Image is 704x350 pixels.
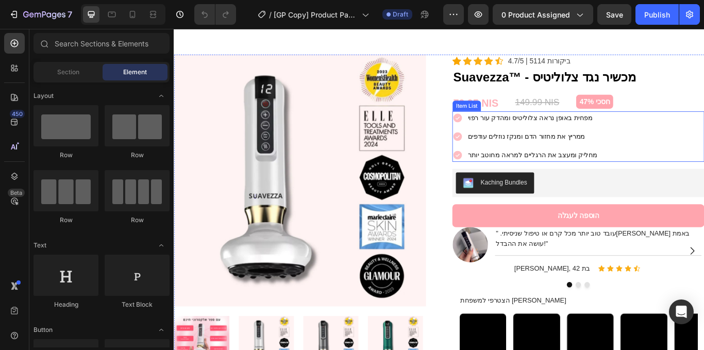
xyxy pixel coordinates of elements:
div: Publish [644,9,670,20]
span: Button [33,325,53,335]
a: Suavezza™ - מכשיר נגד צלוליטיס [325,45,618,69]
button: 7 [4,4,77,25]
span: Toggle open [153,322,170,338]
input: Search Sections & Elements [33,33,170,54]
p: "עובד טוב יותר מכל קרם או טיפול שניסיתי. ‏[PERSON_NAME] באמת עושה את ההבדל!" [375,232,614,257]
span: Draft [393,10,408,19]
p: 7 [68,8,72,21]
span: 0 product assigned [501,9,570,20]
p: מחליק ומעצב את הרגליים למראה מחוטב יותר [343,141,494,154]
span: Toggle open [153,88,170,104]
p: ממריץ את מחזור הדם ומנקז נוזלים עודפים [343,120,494,132]
div: Row [105,151,170,160]
button: Dot [458,295,464,302]
span: Layout [33,91,54,101]
span: [GP Copy] Product Page - [DATE] 11:04:17 [274,9,358,20]
img: KachingBundles.png [337,174,349,186]
span: Element [123,68,147,77]
div: Text Block [105,300,170,309]
span: Save [606,10,623,19]
div: Item List [327,86,356,95]
p: [PERSON_NAME], בת 42 [396,274,485,286]
div: Heading [33,300,98,309]
div: 450 [10,110,25,118]
span: Text [33,241,46,250]
button: Dot [468,295,475,302]
p: 4.7/5 ‎| ‎5114 ביקורות [390,31,462,44]
button: <strong>הוספה לעגלה</strong> [325,205,618,231]
strong: הוספה לעגלה [447,213,495,223]
iframe: Design area [174,29,704,350]
button: 0 product assigned [493,4,593,25]
span: Section [57,68,79,77]
p: הצטרפי למשפחת [PERSON_NAME] [334,311,609,323]
button: Save [597,4,631,25]
div: Kaching Bundles [358,174,412,185]
img: gempages_580599584938525609-d1e4af3c-bcfe-4fc3-8296-0204cb6c40a9.png [325,231,366,273]
pre: חסכי 47% [469,77,512,93]
div: Row [105,215,170,225]
button: Carousel Next Arrow [590,245,618,274]
div: Row [33,215,98,225]
div: Beta [8,189,25,197]
div: Row [33,151,98,160]
button: Kaching Bundles [329,168,420,192]
span: Toggle open [153,237,170,254]
div: Undo/Redo [194,4,236,25]
button: Carousel Back Arrow [325,245,354,274]
p: מפחית באופן נראה צלוליטיס ומהדק עור רפוי [343,98,494,110]
span: / [269,9,272,20]
div: Open Intercom Messenger [669,299,694,324]
button: Dot [479,295,485,302]
div: 149.99 NIS [397,77,461,94]
div: 79.95 NIS [325,77,389,97]
button: Publish [635,4,679,25]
